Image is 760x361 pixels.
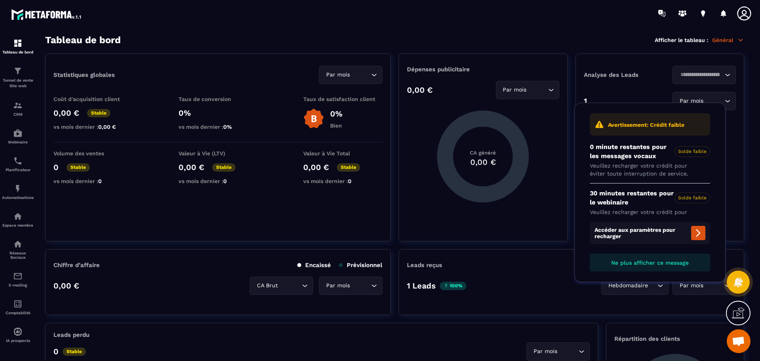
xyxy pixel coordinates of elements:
span: Par mois [324,281,351,290]
p: Leads reçus [407,262,442,269]
p: vs mois dernier : [179,178,258,184]
div: Search for option [673,92,736,110]
p: Bien [330,122,342,129]
span: Solde faible [674,193,710,203]
a: social-networksocial-networkRéseaux Sociaux [2,233,34,265]
img: automations [13,128,23,138]
p: Avertissement: Crédit faible [608,121,684,129]
p: 0,00 € [407,85,433,95]
p: Planificateur [2,168,34,172]
p: Coût d'acquisition client [53,96,133,102]
input: Search for option [650,281,655,290]
div: Search for option [673,66,736,84]
div: Search for option [250,277,313,295]
a: automationsautomationsEspace membre [2,206,34,233]
p: vs mois dernier : [179,124,258,130]
input: Search for option [351,281,369,290]
p: Chiffre d’affaire [53,262,100,269]
p: Veuillez recharger votre crédit pour éviter toute interruption de service. [590,162,710,178]
p: Valeur à Vie (LTV) [179,150,258,157]
span: Hebdomadaire [606,281,650,290]
p: 1 [584,96,587,106]
a: schedulerschedulerPlanificateur [2,150,34,178]
img: email [13,271,23,281]
p: 0,00 € [303,162,329,172]
span: 0 [98,178,102,184]
a: accountantaccountantComptabilité [2,293,34,321]
span: Par mois [532,347,559,356]
span: Par mois [324,71,351,79]
p: Stable [212,163,236,172]
p: Analyse des Leads [584,71,660,78]
input: Search for option [705,281,723,290]
p: 0,00 € [53,281,79,290]
p: CRM [2,112,34,117]
p: vs mois dernier : [53,124,133,130]
p: 0,00 € [53,108,79,118]
img: formation [13,101,23,110]
h3: Tableau de bord [45,34,121,46]
p: 30 minutes restantes pour le webinaire [590,189,710,207]
p: 1 Leads [407,281,436,290]
span: 0 [223,178,227,184]
span: Accéder aux paramètres pour recharger [590,222,710,244]
div: Search for option [601,277,669,295]
div: Search for option [673,277,736,295]
a: formationformationTableau de bord [2,32,34,60]
p: Taux de conversion [179,96,258,102]
p: 0 [53,162,59,172]
input: Search for option [678,71,723,79]
img: formation [13,66,23,76]
p: Stable [87,109,110,117]
p: Réseaux Sociaux [2,251,34,260]
p: Stable [66,163,90,172]
a: formationformationCRM [2,95,34,122]
p: 100% [440,282,466,290]
img: accountant [13,299,23,309]
p: Comptabilité [2,311,34,315]
a: automationsautomationsAutomatisations [2,178,34,206]
p: Stable [337,163,360,172]
a: emailemailE-mailing [2,265,34,293]
p: Taux de satisfaction client [303,96,382,102]
p: vs mois dernier : [53,178,133,184]
img: formation [13,38,23,48]
a: formationformationTunnel de vente Site web [2,60,34,95]
p: Volume des ventes [53,150,133,157]
input: Search for option [705,97,723,105]
p: Veuillez recharger votre crédit pour éviter toute interruption de service. [590,208,710,224]
p: Encaissé [297,262,331,269]
img: logo [11,7,82,21]
span: Solde faible [674,146,710,157]
button: Ne plus afficher ce message [590,254,710,271]
p: Statistiques globales [53,71,115,78]
p: 0,00 € [179,162,204,172]
p: Général [712,36,744,44]
img: scheduler [13,156,23,166]
p: 0% [330,109,342,118]
img: automations [13,184,23,193]
p: Espace membre [2,223,34,227]
span: Par mois [678,281,705,290]
span: 0% [223,124,232,130]
span: Ne plus afficher ce message [611,260,689,266]
div: Search for option [319,277,382,295]
div: Search for option [526,342,590,361]
p: 0% [179,108,258,118]
div: Search for option [319,66,382,84]
img: social-network [13,239,23,249]
span: Par mois [678,97,705,105]
input: Search for option [279,281,300,290]
span: Par mois [501,86,528,94]
p: Stable [63,348,86,356]
img: automations [13,327,23,336]
p: Tableau de bord [2,50,34,54]
p: E-mailing [2,283,34,287]
p: IA prospects [2,338,34,343]
p: Dépenses publicitaire [407,66,559,73]
p: 0 minute restantes pour les messages vocaux [590,143,710,160]
span: 0,00 € [98,124,116,130]
p: Tunnel de vente Site web [2,78,34,89]
img: b-badge-o.b3b20ee6.svg [303,108,324,129]
input: Search for option [351,71,369,79]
